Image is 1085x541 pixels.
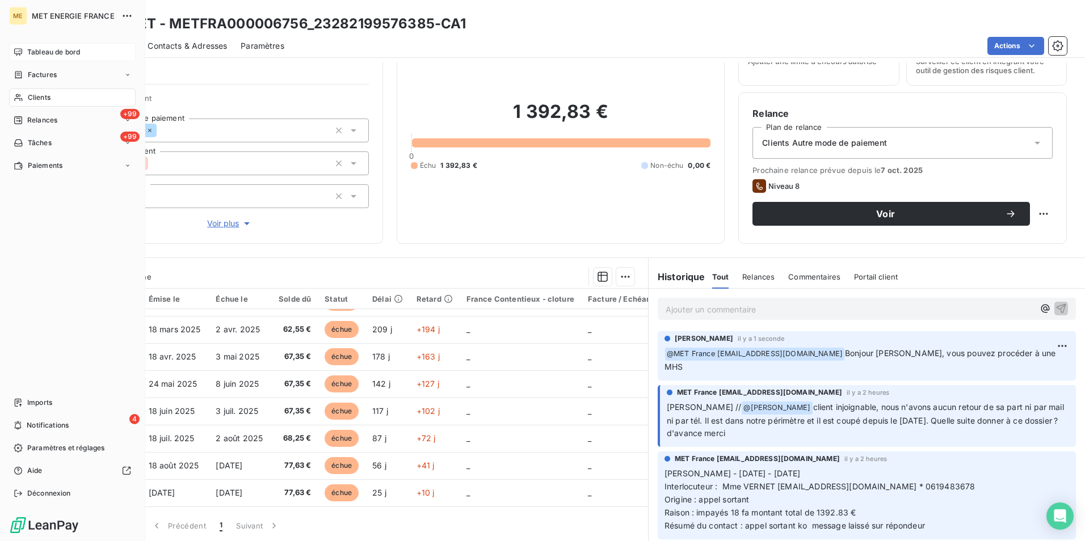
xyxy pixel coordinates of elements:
span: Résumé du contact : appel sortant ko message laissé sur répondeur [665,521,925,530]
span: 56 j [372,460,386,470]
span: _ [466,379,470,388]
span: @ [PERSON_NAME] [742,401,812,415]
span: 67,35 € [278,351,311,362]
span: _ [588,460,591,470]
div: Retard [417,294,453,303]
div: Solde dû [278,294,311,303]
span: échue [325,457,359,474]
span: 77,63 € [278,487,311,498]
span: [DATE] [216,488,242,497]
span: +99 [120,132,140,142]
h2: 1 392,83 € [411,100,711,134]
span: +127 j [417,379,439,388]
span: Échu [420,160,436,171]
span: _ [466,352,470,361]
h3: VERNET - METFRA000006756_23282199576385-CA1 [100,14,466,34]
span: 117 j [372,406,388,416]
span: il y a 1 seconde [738,335,784,342]
span: [PERSON_NAME] // [667,402,741,412]
span: 1 [220,520,222,531]
span: 3 mai 2025 [216,352,259,361]
span: 209 j [372,324,392,334]
span: _ [466,460,470,470]
div: Émise le [149,294,203,303]
span: 18 juil. 2025 [149,433,195,443]
span: Relances [742,272,775,281]
img: Logo LeanPay [9,516,79,534]
button: 1 [213,514,229,538]
span: 25 j [372,488,386,497]
span: Paiements [28,160,62,171]
span: Tout [712,272,729,281]
span: _ [588,488,591,497]
span: _ [588,379,591,388]
span: 24 mai 2025 [149,379,197,388]
span: +163 j [417,352,440,361]
div: France Contentieux - cloture [466,294,574,303]
span: 8 juin 2025 [216,379,259,388]
span: +72 j [417,433,436,443]
span: 67,35 € [278,378,311,390]
span: il y a 2 heures [847,389,889,396]
span: 178 j [372,352,390,361]
span: @ MET France [EMAIL_ADDRESS][DOMAIN_NAME] [665,348,844,361]
span: _ [466,324,470,334]
span: [PERSON_NAME] [675,333,733,344]
span: _ [466,433,470,443]
span: Voir plus [207,218,253,229]
span: _ [466,488,470,497]
span: Prochaine relance prévue depuis le [752,166,1053,175]
div: ME [9,7,27,25]
span: 18 mars 2025 [149,324,201,334]
span: _ [588,324,591,334]
span: 3 juil. 2025 [216,406,258,416]
span: MET ENERGIE FRANCE [32,11,115,20]
span: _ [588,406,591,416]
span: Voir [766,209,1005,218]
span: échue [325,430,359,447]
input: Ajouter une valeur [148,158,157,168]
span: [PERSON_NAME] - [DATE] - [DATE] [665,468,801,478]
span: 18 août 2025 [149,460,199,470]
span: échue [325,403,359,420]
button: Actions [987,37,1044,55]
span: 2 avr. 2025 [216,324,260,334]
span: Notifications [27,420,69,430]
h6: Relance [752,107,1053,120]
span: +194 j [417,324,440,334]
span: 18 juin 2025 [149,406,195,416]
span: 0,00 € [688,160,710,171]
span: _ [466,406,470,416]
span: Tableau de bord [27,47,80,57]
span: échue [325,484,359,501]
div: Facture / Echéancier [588,294,666,303]
span: 142 j [372,379,390,388]
span: MET France [EMAIL_ADDRESS][DOMAIN_NAME] [675,454,840,464]
span: Imports [27,398,52,408]
h6: Historique [649,270,705,284]
input: Ajouter une valeur [157,125,166,136]
span: Commentaires [788,272,840,281]
span: il y a 2 heures [844,455,887,462]
span: Factures [28,70,57,80]
span: Interlocuteur : Mme VERNET [EMAIL_ADDRESS][DOMAIN_NAME] * 0619483678 [665,481,975,491]
span: Clients Autre mode de paiement [762,137,887,149]
span: +99 [120,109,140,119]
a: Aide [9,462,136,480]
span: Bonjour [PERSON_NAME], vous pouvez procéder à une MHS [665,348,1058,371]
span: client injoignable, nous n'avons aucun retour de sa part ni par mail ni par tél. Il est dans notr... [667,402,1066,438]
span: 0 [409,151,414,160]
span: MET France [EMAIL_ADDRESS][DOMAIN_NAME] [677,387,842,398]
span: Déconnexion [27,488,71,498]
span: échue [325,321,359,338]
div: Échue le [216,294,264,303]
span: +10 j [417,488,435,497]
span: 7 oct. 2025 [881,166,923,175]
span: Raison : impayés 18 fa montant total de 1392.83 € [665,508,856,517]
button: Voir plus [91,217,369,230]
span: Origine : appel sortant [665,494,749,504]
span: 87 j [372,433,386,443]
span: Aide [27,466,43,476]
span: Paramètres et réglages [27,443,104,453]
span: _ [588,433,591,443]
